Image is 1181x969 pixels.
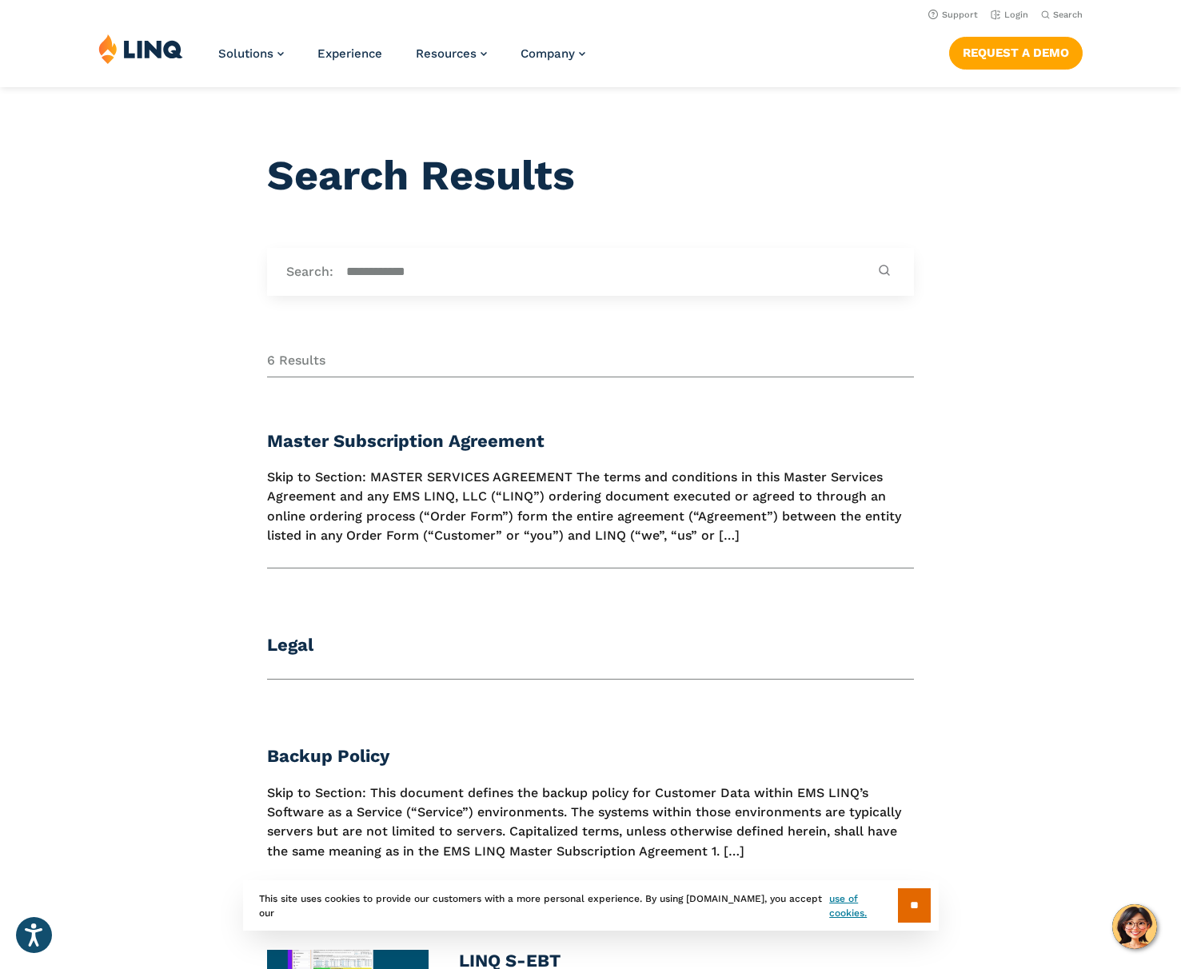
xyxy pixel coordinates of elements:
[949,34,1083,69] nav: Button Navigation
[267,468,913,545] p: Skip to Section: MASTER SERVICES AGREEMENT The terms and conditions in this Master Services Agree...
[521,46,575,61] span: Company
[928,10,978,20] a: Support
[218,34,585,86] nav: Primary Navigation
[1112,904,1157,949] button: Hello, have a question? Let’s chat.
[267,784,913,861] p: Skip to Section: This document defines the backup policy for Customer Data within EMS LINQ’s Soft...
[218,46,273,61] span: Solutions
[243,880,939,931] div: This site uses cookies to provide our customers with a more personal experience. By using [DOMAIN...
[98,34,183,64] img: LINQ | K‑12 Software
[267,152,913,200] h1: Search Results
[317,46,382,61] a: Experience
[267,746,389,766] a: Backup Policy
[286,263,333,281] label: Search:
[521,46,585,61] a: Company
[267,635,313,655] a: Legal
[416,46,487,61] a: Resources
[829,891,897,920] a: use of cookies.
[218,46,284,61] a: Solutions
[267,352,913,377] div: 6 Results
[949,37,1083,69] a: Request a Demo
[1053,10,1083,20] span: Search
[416,46,477,61] span: Resources
[1041,9,1083,21] button: Open Search Bar
[267,431,545,451] a: Master Subscription Agreement
[874,264,895,279] button: Submit Search
[991,10,1028,20] a: Login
